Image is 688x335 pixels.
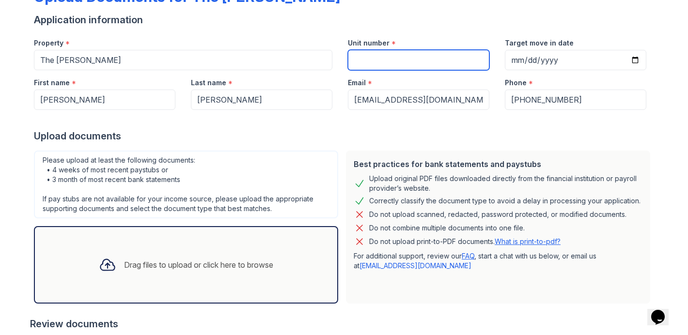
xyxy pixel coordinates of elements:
[360,261,471,270] a: [EMAIL_ADDRESS][DOMAIN_NAME]
[348,78,366,88] label: Email
[462,252,474,260] a: FAQ
[369,237,561,246] p: Do not upload print-to-PDF documents.
[647,296,678,325] iframe: chat widget
[348,38,390,48] label: Unit number
[369,209,626,220] div: Do not upload scanned, redacted, password protected, or modified documents.
[34,38,63,48] label: Property
[30,317,654,331] div: Review documents
[369,222,525,234] div: Do not combine multiple documents into one file.
[369,174,642,193] div: Upload original PDF files downloaded directly from the financial institution or payroll provider’...
[505,78,527,88] label: Phone
[354,251,642,271] p: For additional support, review our , start a chat with us below, or email us at
[495,237,561,245] a: What is print-to-pdf?
[369,195,641,207] div: Correctly classify the document type to avoid a delay in processing your application.
[124,259,273,271] div: Drag files to upload or click here to browse
[34,129,654,143] div: Upload documents
[191,78,226,88] label: Last name
[34,78,70,88] label: First name
[354,158,642,170] div: Best practices for bank statements and paystubs
[34,151,338,218] div: Please upload at least the following documents: • 4 weeks of most recent paystubs or • 3 month of...
[505,38,574,48] label: Target move in date
[34,13,654,27] div: Application information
